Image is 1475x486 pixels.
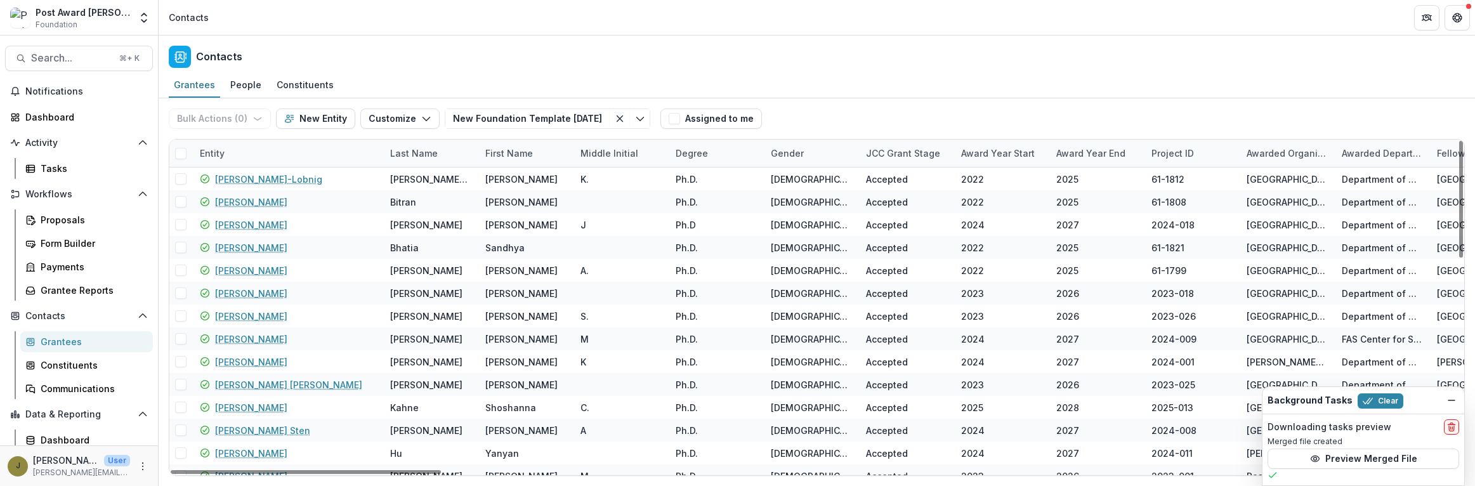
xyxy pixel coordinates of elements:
[390,447,402,460] div: Hu
[954,140,1049,167] div: Award Year Start
[771,447,851,460] div: [DEMOGRAPHIC_DATA]
[135,459,150,474] button: More
[580,264,589,277] div: A.
[33,454,99,467] p: [PERSON_NAME]
[1151,470,1194,483] div: 2023-001
[1049,140,1144,167] div: Award Year End
[961,401,983,414] div: 2025
[866,401,908,414] div: Accepted
[866,287,908,300] div: Accepted
[272,73,339,98] a: Constituents
[25,189,133,200] span: Workflows
[485,264,558,277] div: [PERSON_NAME]
[1358,393,1403,409] button: Clear
[580,355,586,369] div: K
[196,51,242,63] h2: Contacts
[41,284,143,297] div: Grantee Reports
[580,332,589,346] div: M
[763,147,811,160] div: Gender
[225,73,266,98] a: People
[383,140,478,167] div: Last Name
[866,470,908,483] div: Accepted
[117,51,142,65] div: ⌘ + K
[1268,422,1391,433] h2: Downloading tasks preview
[390,310,462,323] div: [PERSON_NAME]
[1151,424,1196,437] div: 2024-008
[41,358,143,372] div: Constituents
[192,140,383,167] div: Entity
[573,147,646,160] div: Middle Initial
[20,378,153,399] a: Communications
[276,108,355,129] button: New Entity
[771,218,851,232] div: [DEMOGRAPHIC_DATA]
[866,378,908,391] div: Accepted
[1144,140,1239,167] div: Project ID
[41,237,143,250] div: Form Builder
[16,462,20,470] div: Jamie
[1334,140,1429,167] div: Awarded Department
[10,8,30,28] img: Post Award Jane Coffin Childs Memorial Fund
[668,147,716,160] div: Degree
[1151,218,1195,232] div: 2024-018
[1445,5,1470,30] button: Get Help
[390,287,462,300] div: [PERSON_NAME]
[225,76,266,94] div: People
[20,280,153,301] a: Grantee Reports
[961,173,984,186] div: 2022
[961,470,984,483] div: 2023
[20,233,153,254] a: Form Builder
[1247,264,1327,277] div: [GEOGRAPHIC_DATA][US_STATE], [GEOGRAPHIC_DATA]
[1342,195,1422,209] div: Department of Molecular and Cellular Biology
[390,378,462,391] div: [PERSON_NAME]
[169,11,209,24] div: Contacts
[360,108,440,129] button: Customize
[445,108,610,129] button: New Foundation Template [DATE]
[866,241,908,254] div: Accepted
[961,218,985,232] div: 2024
[866,310,908,323] div: Accepted
[771,378,851,391] div: [DEMOGRAPHIC_DATA]
[390,424,462,437] div: [PERSON_NAME]
[1444,419,1459,435] button: delete
[215,264,287,277] a: [PERSON_NAME]
[771,424,851,437] div: [DEMOGRAPHIC_DATA]
[20,256,153,277] a: Payments
[771,401,851,414] div: [DEMOGRAPHIC_DATA]
[961,241,984,254] div: 2022
[610,108,630,129] button: Clear filter
[866,218,908,232] div: Accepted
[1268,449,1459,469] button: Preview Merged File
[485,218,558,232] div: [PERSON_NAME]
[630,108,650,129] button: Toggle menu
[41,382,143,395] div: Communications
[1151,173,1184,186] div: 61-1812
[41,335,143,348] div: Grantees
[36,6,130,19] div: Post Award [PERSON_NAME] Childs Memorial Fund
[33,467,130,478] p: [PERSON_NAME][EMAIL_ADDRESS][PERSON_NAME][DOMAIN_NAME]
[485,310,558,323] div: [PERSON_NAME]
[25,311,133,322] span: Contacts
[1342,241,1422,254] div: Department of Biophysics
[390,241,419,254] div: Bhatia
[1444,393,1459,408] button: Dismiss
[676,470,698,483] div: Ph.D.
[169,108,271,129] button: Bulk Actions (0)
[866,332,908,346] div: Accepted
[1247,195,1327,209] div: [GEOGRAPHIC_DATA][US_STATE]
[485,355,558,369] div: [PERSON_NAME]
[5,107,153,128] a: Dashboard
[1247,287,1327,300] div: [GEOGRAPHIC_DATA][US_STATE], [GEOGRAPHIC_DATA]
[41,433,143,447] div: Dashboard
[676,287,698,300] div: Ph.D.
[954,147,1042,160] div: Award Year Start
[1151,310,1196,323] div: 2023-026
[1056,332,1079,346] div: 2027
[215,332,287,346] a: [PERSON_NAME]
[676,424,698,437] div: Ph.D.
[1342,378,1422,391] div: Department of Microbiology and Immunology
[961,332,985,346] div: 2024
